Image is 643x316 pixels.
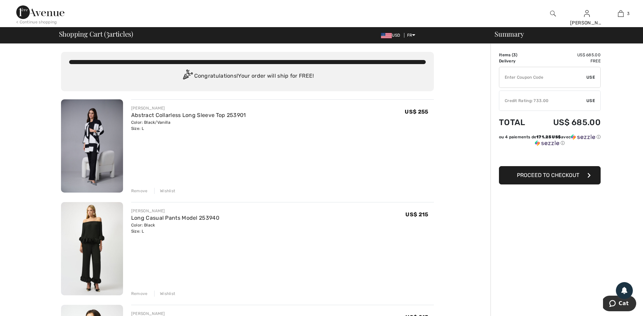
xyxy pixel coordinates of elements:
[181,70,194,83] img: Congratulation2.svg
[603,296,636,313] iframe: Ouvre un widget dans lequel vous pouvez chatter avec l’un de nos agents
[381,33,392,38] img: US Dollar
[61,202,123,295] img: Long Casual Pants Model 253940
[61,99,123,193] img: Abstract Collarless Long Sleeve Top 253901
[16,19,57,25] div: < Continue shopping
[499,53,516,57] font: Items (
[131,291,148,297] div: Remove
[131,215,219,221] a: Long Casual Pants Model 253940
[571,134,595,140] img: Sezzle
[586,98,595,104] span: Use
[535,58,601,64] td: Free
[407,33,413,38] font: FR
[486,31,639,37] div: Summary
[570,19,603,26] div: [PERSON_NAME]
[499,58,535,64] td: Delivery
[536,135,561,139] span: 171.25 US$
[499,67,586,87] input: Code promo
[131,105,246,111] div: [PERSON_NAME]
[381,33,403,38] span: USD
[154,188,175,194] div: Wishlist
[517,172,579,178] span: Proceed to checkout
[109,29,133,38] font: articles)
[513,53,516,57] span: 3
[131,120,170,131] font: Color: Black/Vanilla Size: L
[627,11,629,17] span: 3
[499,52,535,58] td: )
[584,9,590,18] img: My info
[499,166,601,184] button: Proceed to checkout
[405,211,428,218] span: US$ 215
[499,111,535,134] td: Total
[604,9,637,18] a: 3
[550,9,556,18] img: research
[194,73,314,79] font: Congratulations! Your order will ship for FREE!
[561,135,571,139] font: avec
[499,98,586,104] div: Credit Rating: 733.00
[499,135,536,139] font: ou 4 paiements de
[499,149,601,164] iframe: PayPal-paypal
[131,208,219,214] div: [PERSON_NAME]
[16,5,64,19] img: 1st Avenue
[535,52,601,58] td: US$ 685.00
[535,111,601,134] td: US$ 685.00
[499,134,601,149] div: ou 4 paiements de171.25 US$avecSezzle Cliquez pour en savoir plus sur SezzleSezzle Cliquez pour e...
[618,9,624,18] img: My Cart
[106,29,109,38] span: 3
[131,112,246,118] a: Abstract Collarless Long Sleeve Top 253901
[535,140,559,146] img: Sezzle
[59,29,106,38] font: Shopping Cart (
[131,223,155,234] font: Color: Black Size: L
[584,10,590,17] a: Se connecter
[405,108,428,115] span: US$ 255
[154,291,175,297] div: Wishlist
[586,74,595,80] span: Use
[131,188,148,194] div: Remove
